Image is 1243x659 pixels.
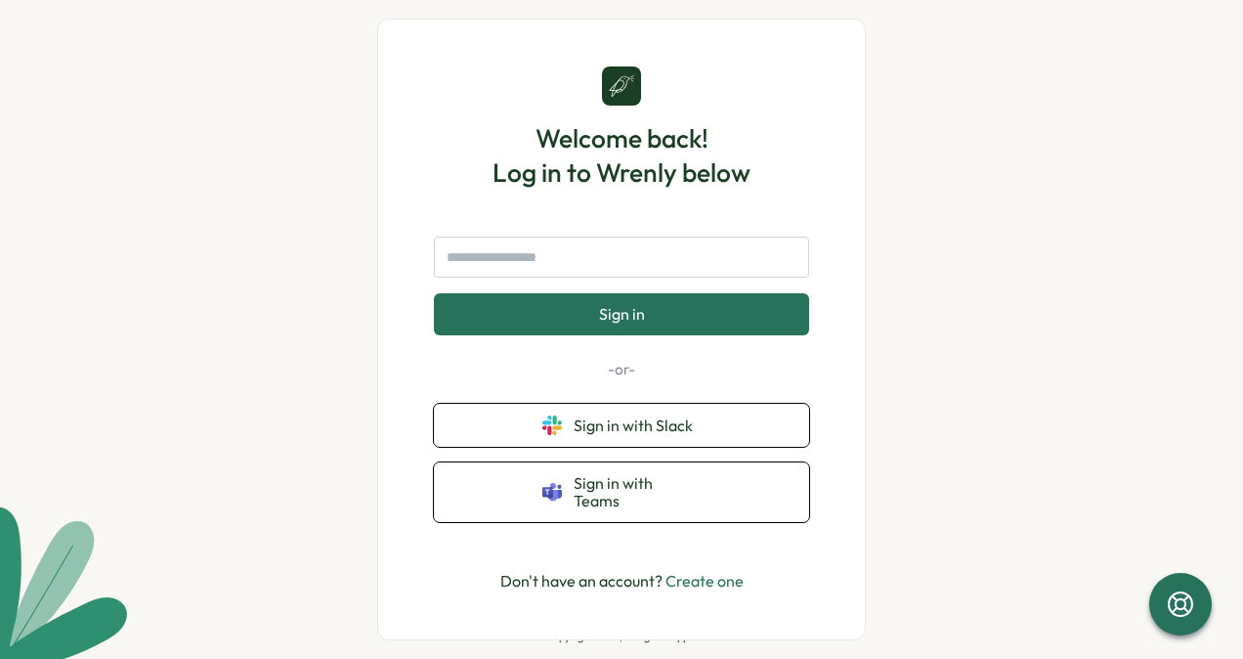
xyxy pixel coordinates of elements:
a: Create one [665,571,744,591]
span: Sign in with Slack [574,417,701,434]
button: Sign in with Slack [434,404,809,447]
p: -or- [434,359,809,380]
button: Sign in with Teams [434,462,809,522]
span: Sign in [599,305,645,323]
span: Sign in with Teams [574,474,701,510]
p: Don't have an account? [500,569,744,593]
button: Sign in [434,293,809,334]
h1: Welcome back! Log in to Wrenly below [493,121,750,190]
